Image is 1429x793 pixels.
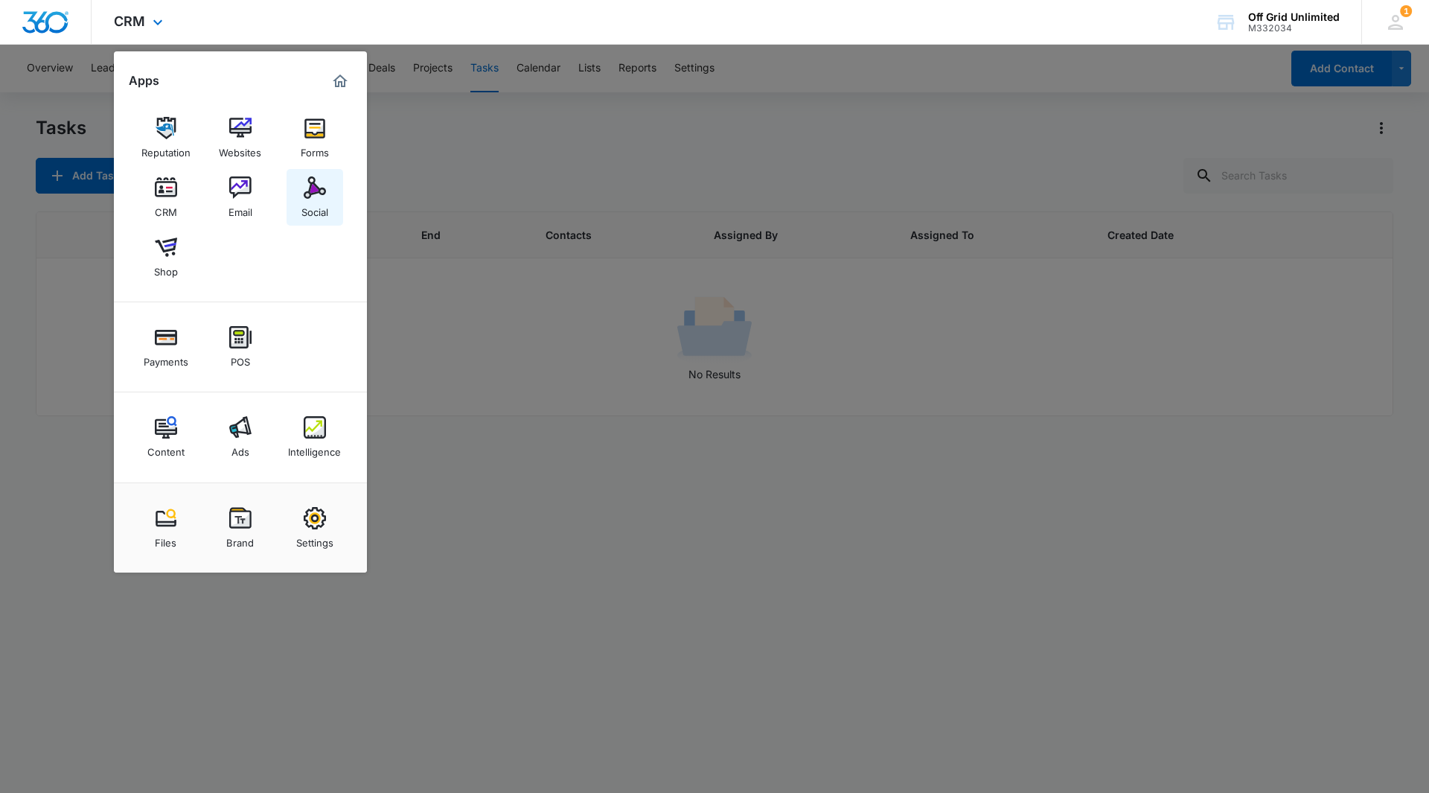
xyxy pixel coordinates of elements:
span: CRM [114,13,145,29]
div: POS [231,348,250,368]
a: Intelligence [287,409,343,465]
div: Websites [219,139,261,159]
div: Brand [226,529,254,549]
a: Social [287,169,343,226]
a: Payments [138,319,194,375]
a: Brand [212,500,269,556]
div: Reputation [141,139,191,159]
h2: Apps [129,74,159,88]
div: Email [228,199,252,218]
a: Settings [287,500,343,556]
a: Content [138,409,194,465]
div: Ads [231,439,249,458]
div: Intelligence [288,439,341,458]
div: Files [155,529,176,549]
a: Files [138,500,194,556]
div: Forms [301,139,329,159]
span: 1 [1400,5,1412,17]
div: Social [301,199,328,218]
a: Shop [138,229,194,285]
a: Email [212,169,269,226]
div: Payments [144,348,188,368]
a: Ads [212,409,269,465]
div: Settings [296,529,333,549]
div: account id [1248,23,1340,34]
div: account name [1248,11,1340,23]
a: Reputation [138,109,194,166]
a: Forms [287,109,343,166]
div: Shop [154,258,178,278]
a: CRM [138,169,194,226]
div: notifications count [1400,5,1412,17]
a: Websites [212,109,269,166]
a: POS [212,319,269,375]
a: Marketing 360® Dashboard [328,69,352,93]
div: CRM [155,199,177,218]
div: Content [147,439,185,458]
